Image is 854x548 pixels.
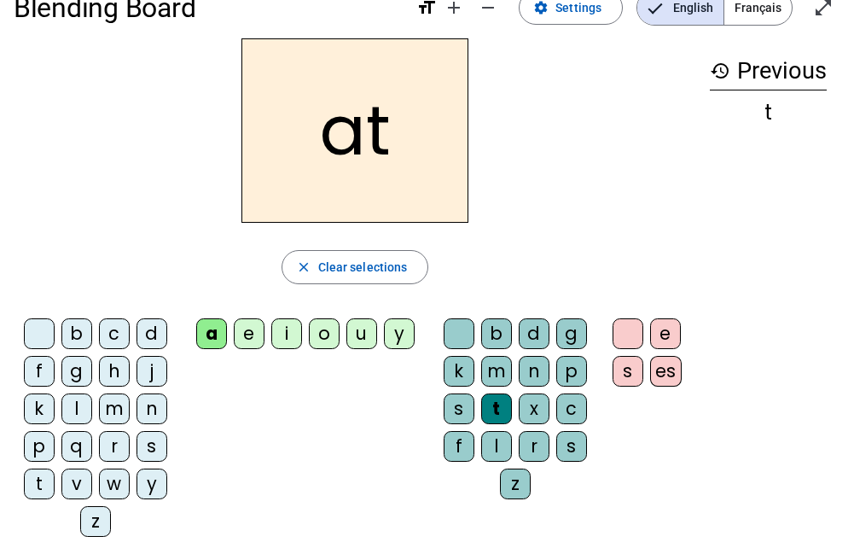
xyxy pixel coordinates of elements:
div: z [80,506,111,537]
div: r [99,431,130,462]
div: w [99,469,130,499]
div: t [481,394,512,424]
div: d [519,318,549,349]
div: r [519,431,549,462]
div: t [710,102,827,123]
div: k [24,394,55,424]
div: y [137,469,167,499]
div: f [24,356,55,387]
div: p [24,431,55,462]
div: n [519,356,549,387]
div: g [556,318,587,349]
div: h [99,356,130,387]
div: n [137,394,167,424]
div: s [556,431,587,462]
div: m [99,394,130,424]
h2: at [241,38,468,223]
div: a [196,318,227,349]
mat-icon: history [710,61,730,81]
div: b [481,318,512,349]
div: b [61,318,92,349]
div: f [444,431,474,462]
mat-icon: close [296,259,311,275]
div: o [309,318,340,349]
div: c [556,394,587,424]
div: y [384,318,415,349]
div: v [61,469,92,499]
div: q [61,431,92,462]
div: t [24,469,55,499]
div: l [481,431,512,462]
div: s [444,394,474,424]
div: j [137,356,167,387]
div: s [137,431,167,462]
div: u [346,318,377,349]
div: d [137,318,167,349]
div: g [61,356,92,387]
div: z [500,469,531,499]
span: Clear selections [318,257,408,277]
div: m [481,356,512,387]
div: p [556,356,587,387]
button: Clear selections [282,250,429,284]
div: c [99,318,130,349]
div: e [234,318,264,349]
div: s [613,356,643,387]
h3: Previous [710,52,827,90]
div: x [519,394,549,424]
div: k [444,356,474,387]
div: i [271,318,302,349]
div: l [61,394,92,424]
div: es [650,356,682,387]
div: e [650,318,681,349]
